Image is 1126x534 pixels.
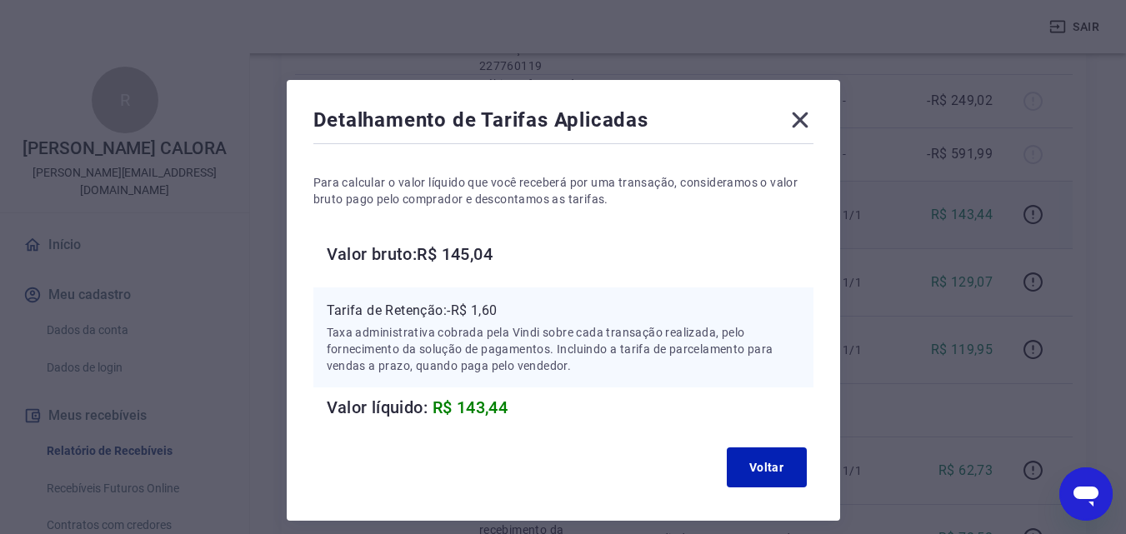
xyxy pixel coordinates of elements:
[327,394,813,421] h6: Valor líquido:
[313,174,813,207] p: Para calcular o valor líquido que você receberá por uma transação, consideramos o valor bruto pag...
[727,447,807,487] button: Voltar
[433,397,508,417] span: R$ 143,44
[1059,467,1113,521] iframe: Botão para abrir a janela de mensagens
[327,241,813,267] h6: Valor bruto: R$ 145,04
[313,107,813,140] div: Detalhamento de Tarifas Aplicadas
[327,324,800,374] p: Taxa administrativa cobrada pela Vindi sobre cada transação realizada, pelo fornecimento da soluç...
[327,301,800,321] p: Tarifa de Retenção: -R$ 1,60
